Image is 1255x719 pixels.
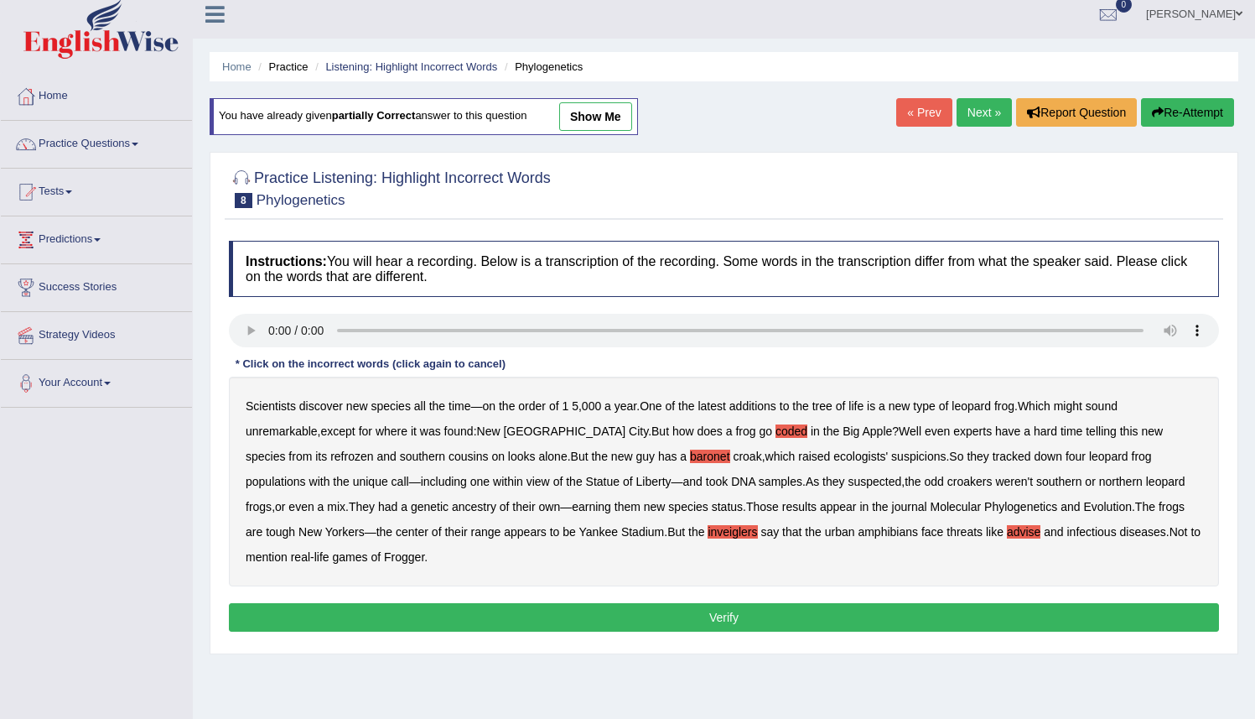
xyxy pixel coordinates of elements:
b: But [667,525,685,539]
b: alone [538,450,567,463]
b: one [470,475,490,488]
a: Success Stories [1,264,192,306]
b: frog [1132,450,1152,463]
b: and [1044,525,1063,539]
b: to [780,399,790,413]
b: Liberty [636,475,672,488]
b: tough [266,525,295,539]
b: new [644,500,666,513]
b: tree [812,399,832,413]
b: City [629,425,648,438]
a: Your Account [1,360,192,402]
b: center [396,525,428,539]
b: or [275,500,285,513]
b: have [995,425,1020,438]
b: they [822,475,844,488]
b: in [811,425,820,438]
b: raised [798,450,830,463]
b: like [986,525,1003,539]
b: view [526,475,550,488]
b: ecologists' [833,450,888,463]
b: species [371,399,410,413]
b: cousins [449,450,488,463]
b: leopard [1146,475,1185,488]
b: the [429,399,445,413]
b: new [346,399,368,413]
b: within [493,475,523,488]
b: Those [746,500,779,513]
b: discover [299,399,343,413]
b: additions [729,399,776,413]
b: their [444,525,467,539]
b: new [889,399,910,413]
b: DNA [731,475,755,488]
b: of [371,550,381,564]
b: on [483,399,496,413]
b: [GEOGRAPHIC_DATA] [503,425,625,438]
b: diseases [1120,525,1166,539]
b: down [1035,450,1062,463]
b: four [1066,450,1086,463]
b: type [913,399,935,413]
b: guy [635,450,655,463]
b: northern [1099,475,1143,488]
b: time [449,399,470,413]
h4: You will hear a recording. Below is a transcription of the recording. Some words in the transcrip... [229,241,1219,297]
b: So [949,450,963,463]
b: all [414,399,426,413]
b: does [698,425,723,438]
b: they [967,450,988,463]
b: from [288,450,312,463]
b: real [291,550,310,564]
b: advise [1007,525,1040,539]
b: Yorkers [325,525,365,539]
b: their [512,500,535,513]
a: Strategy Videos [1,312,192,354]
b: frog [994,399,1014,413]
a: Listening: Highlight Incorrect Words [325,60,497,73]
b: even [925,425,950,438]
b: southern [400,450,445,463]
b: refrozen [330,450,373,463]
b: life [314,550,329,564]
b: say [760,525,779,539]
b: telling [1086,425,1117,438]
b: ancestry [452,500,496,513]
b: a [604,399,611,413]
b: Which [1018,399,1050,413]
a: Tests [1,169,192,211]
b: where [376,425,407,438]
b: suspicions [891,450,946,463]
b: tracked [993,450,1031,463]
b: weren't [995,475,1033,488]
b: a [318,500,324,513]
b: a [680,450,687,463]
button: Report Question [1016,98,1137,127]
b: the [591,450,607,463]
b: might [1054,399,1082,413]
b: baronet [690,450,729,463]
b: frogs [246,500,272,513]
b: year [615,399,636,413]
b: New [477,425,500,438]
b: the [792,399,808,413]
b: was [420,425,441,438]
b: the [376,525,392,539]
b: the [566,475,582,488]
b: order [518,399,546,413]
b: that [782,525,801,539]
b: of [939,399,949,413]
b: has [658,450,677,463]
b: even [288,500,314,513]
b: this [1120,425,1138,438]
b: earning [572,500,611,513]
b: the [823,425,839,438]
b: leopard [1089,450,1128,463]
b: mention [246,550,288,564]
div: You have already given answer to this question [210,98,638,135]
b: of [836,399,846,413]
b: the [905,475,921,488]
b: to [550,525,560,539]
b: species [246,450,285,463]
b: its [315,450,327,463]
